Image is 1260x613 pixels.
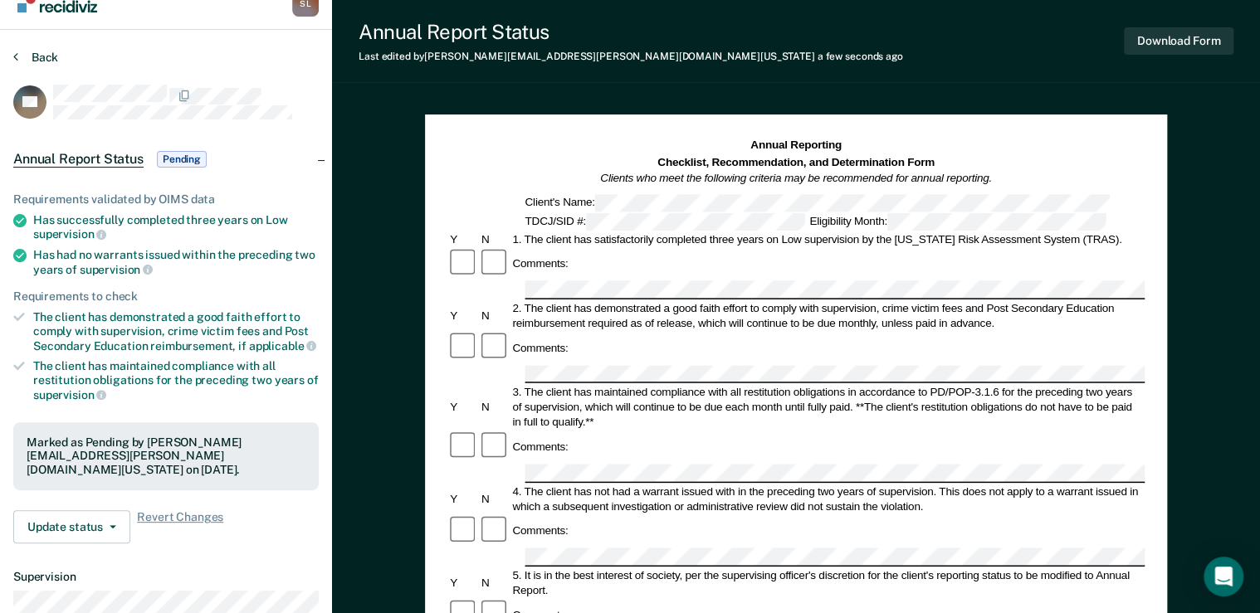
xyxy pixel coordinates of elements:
span: Pending [157,151,207,168]
div: Open Intercom Messenger [1204,557,1243,596]
span: Revert Changes [137,510,223,543]
div: Y [447,575,479,590]
span: supervision [80,263,153,276]
div: N [479,400,510,415]
div: Y [447,491,479,506]
div: Requirements validated by OIMS data [13,192,319,207]
span: supervision [33,227,106,241]
div: N [479,231,510,246]
div: 5. It is in the best interest of society, per the supervising officer's discretion for the client... [510,567,1145,597]
div: The client has maintained compliance with all restitution obligations for the preceding two years of [33,359,319,401]
span: Annual Report Status [13,151,144,168]
em: Clients who meet the following criteria may be recommended for annual reporting. [600,172,992,184]
div: The client has demonstrated a good faith effort to comply with supervision, crime victim fees and... [33,310,319,353]
div: N [479,575,510,590]
span: supervision [33,388,106,401]
div: Y [447,308,479,323]
span: a few seconds ago [818,51,903,62]
button: Update status [13,510,130,543]
div: 2. The client has demonstrated a good faith effort to comply with supervision, crime victim fees ... [510,300,1145,330]
div: N [479,491,510,506]
div: 1. The client has satisfactorily completed three years on Low supervision by the [US_STATE] Risk ... [510,231,1145,246]
div: Has successfully completed three years on Low [33,213,319,241]
strong: Checklist, Recommendation, and Determination Form [657,155,935,168]
div: 3. The client has maintained compliance with all restitution obligations in accordance to PD/POP-... [510,385,1145,430]
div: Comments: [510,256,570,271]
strong: Annual Reporting [750,139,842,151]
div: Client's Name: [522,194,1111,212]
div: Annual Report Status [359,20,903,44]
div: TDCJ/SID #: [522,212,807,230]
div: Requirements to check [13,289,319,304]
div: Comments: [510,523,570,538]
div: Eligibility Month: [807,212,1108,230]
button: Download Form [1124,27,1233,55]
div: N [479,308,510,323]
button: Back [13,50,58,65]
div: Has had no warrants issued within the preceding two years of [33,248,319,276]
div: 4. The client has not had a warrant issued with in the preceding two years of supervision. This d... [510,484,1145,513]
div: Comments: [510,340,570,355]
div: Marked as Pending by [PERSON_NAME][EMAIL_ADDRESS][PERSON_NAME][DOMAIN_NAME][US_STATE] on [DATE]. [27,435,305,477]
div: Last edited by [PERSON_NAME][EMAIL_ADDRESS][PERSON_NAME][DOMAIN_NAME][US_STATE] [359,51,903,62]
div: Y [447,400,479,415]
dt: Supervision [13,570,319,584]
div: Y [447,231,479,246]
span: applicable [249,339,316,353]
div: Comments: [510,439,570,454]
